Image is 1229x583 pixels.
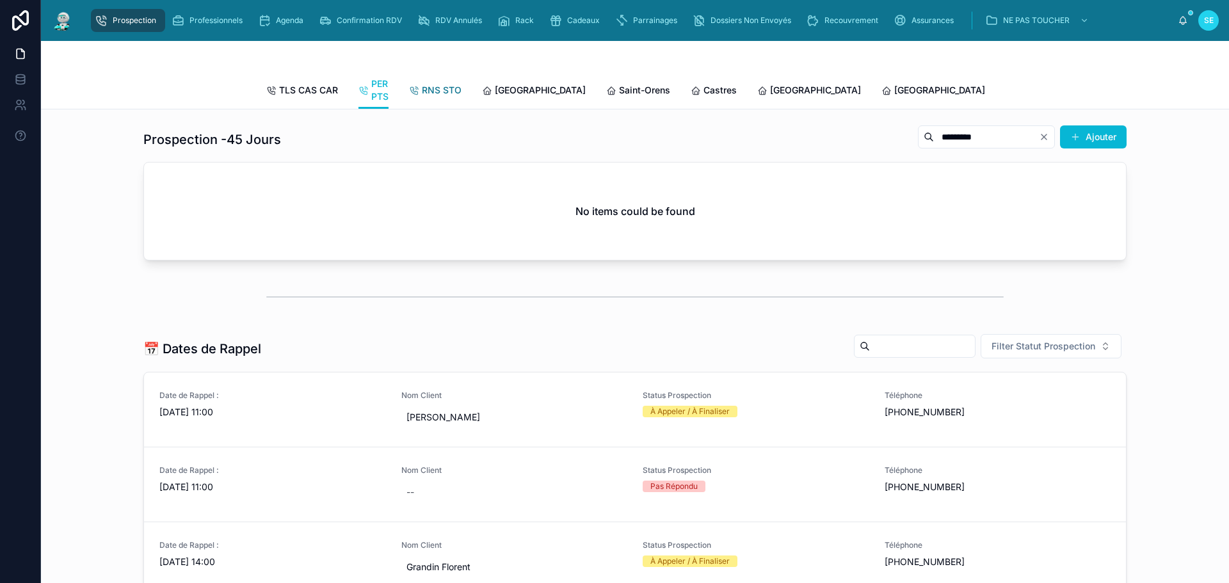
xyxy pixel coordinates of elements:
[885,555,1111,568] span: [PHONE_NUMBER]
[567,15,600,26] span: Cadeaux
[803,9,887,32] a: Recouvrement
[885,406,1111,419] span: [PHONE_NUMBER]
[422,84,462,97] span: RNS STO
[824,15,878,26] span: Recouvrement
[619,84,670,97] span: Saint-Orens
[711,15,791,26] span: Dossiers Non Envoyés
[159,390,386,401] span: Date de Rappel :
[885,540,1111,550] span: Téléphone
[1039,132,1054,142] button: Clear
[703,84,737,97] span: Castres
[495,84,586,97] span: [GEOGRAPHIC_DATA]
[515,15,534,26] span: Rack
[643,390,869,401] span: Status Prospection
[890,9,963,32] a: Assurances
[406,486,414,499] div: --
[757,79,861,104] a: [GEOGRAPHIC_DATA]
[689,9,800,32] a: Dossiers Non Envoyés
[337,15,402,26] span: Confirmation RDV
[279,84,338,97] span: TLS CAS CAR
[406,411,623,424] span: [PERSON_NAME]
[770,84,861,97] span: [GEOGRAPHIC_DATA]
[91,9,165,32] a: Prospection
[406,561,623,573] span: Grandin Florent
[633,15,677,26] span: Parrainages
[371,77,389,103] span: PER PTS
[51,10,74,31] img: App logo
[885,481,1111,493] span: [PHONE_NUMBER]
[992,340,1095,353] span: Filter Statut Prospection
[143,131,281,148] h1: Prospection -45 Jours
[981,334,1121,358] button: Select Button
[159,406,386,419] span: [DATE] 11:00
[650,406,730,417] div: À Appeler / À Finaliser
[143,340,261,358] h1: 📅 Dates de Rappel
[254,9,312,32] a: Agenda
[981,9,1095,32] a: NE PAS TOUCHER
[414,9,491,32] a: RDV Annulés
[159,555,386,568] span: [DATE] 14:00
[575,204,695,219] h2: No items could be found
[606,79,670,104] a: Saint-Orens
[881,79,985,104] a: [GEOGRAPHIC_DATA]
[358,72,389,109] a: PER PTS
[435,15,482,26] span: RDV Annulés
[691,79,737,104] a: Castres
[1003,15,1070,26] span: NE PAS TOUCHER
[113,15,156,26] span: Prospection
[276,15,303,26] span: Agenda
[409,79,462,104] a: RNS STO
[643,465,869,475] span: Status Prospection
[189,15,243,26] span: Professionnels
[885,465,1111,475] span: Téléphone
[401,540,628,550] span: Nom Client
[611,9,686,32] a: Parrainages
[545,9,609,32] a: Cadeaux
[885,390,1111,401] span: Téléphone
[494,9,543,32] a: Rack
[650,481,698,492] div: Pas Répondu
[315,9,411,32] a: Confirmation RDV
[482,79,586,104] a: [GEOGRAPHIC_DATA]
[643,540,869,550] span: Status Prospection
[159,465,386,475] span: Date de Rappel :
[401,390,628,401] span: Nom Client
[168,9,252,32] a: Professionnels
[650,555,730,567] div: À Appeler / À Finaliser
[144,447,1126,522] a: Date de Rappel :[DATE] 11:00Nom Client--Status ProspectionPas RéponduTéléphone[PHONE_NUMBER]
[1060,125,1127,148] button: Ajouter
[401,465,628,475] span: Nom Client
[144,372,1126,447] a: Date de Rappel :[DATE] 11:00Nom Client[PERSON_NAME]Status ProspectionÀ Appeler / À FinaliserTélép...
[912,15,954,26] span: Assurances
[1204,15,1214,26] span: SE
[894,84,985,97] span: [GEOGRAPHIC_DATA]
[159,481,386,493] span: [DATE] 11:00
[159,540,386,550] span: Date de Rappel :
[84,6,1178,35] div: scrollable content
[266,79,338,104] a: TLS CAS CAR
